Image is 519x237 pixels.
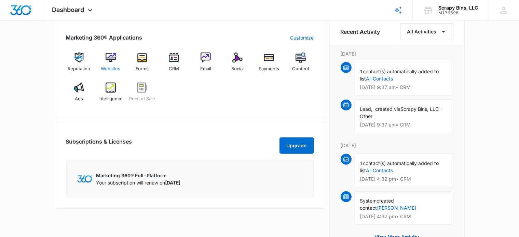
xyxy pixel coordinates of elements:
a: Ads [66,83,92,107]
span: System [360,198,377,204]
a: Social [224,53,250,77]
a: Content [288,53,314,77]
span: Ads [75,95,83,102]
span: 1 [360,160,363,166]
p: [DATE] [341,50,453,57]
span: Dashboard [52,6,84,13]
span: 1 [360,69,363,74]
span: Email [200,65,211,72]
p: [DATE] [341,142,453,149]
div: account name [438,5,478,11]
span: Social [231,65,244,72]
a: Forms [129,53,155,77]
h2: Subscriptions & Licenses [66,137,132,151]
span: [DATE] [165,180,181,186]
span: , created via [373,106,401,112]
span: created contact [360,198,394,211]
span: contact(s) automatically added to list [360,69,439,82]
span: Payments [259,65,279,72]
span: CRM [169,65,179,72]
span: Websites [101,65,120,72]
h2: Marketing 360® Applications [66,33,142,42]
h6: Recent Activity [341,28,380,36]
a: Reputation [66,53,92,77]
button: Upgrade [279,137,314,154]
span: Intelligence [98,95,123,102]
p: [DATE] 4:32 pm • CRM [360,177,448,181]
a: All Contacts [366,167,393,173]
a: All Contacts [366,76,393,82]
p: [DATE] 4:32 pm • CRM [360,214,448,219]
a: Email [193,53,219,77]
p: [DATE] 9:37 am • CRM [360,122,448,127]
span: Reputation [68,65,90,72]
a: Customize [290,34,314,41]
p: [DATE] 9:37 am • CRM [360,85,448,90]
span: Scrapy Bins, LLC - Other [360,106,443,119]
button: All Activities [400,23,453,40]
p: Marketing 360® Full-Platform [96,172,181,179]
span: Forms [136,65,149,72]
span: Point of Sale [129,95,155,102]
span: Lead, [360,106,373,112]
p: Your subscription will renew on [96,179,181,186]
a: Point of Sale [129,83,155,107]
a: Websites [97,53,124,77]
a: CRM [161,53,187,77]
span: contact(s) automatically added to list [360,160,439,173]
a: [PERSON_NAME] [377,205,416,211]
span: Content [292,65,309,72]
a: Payments [256,53,282,77]
a: Intelligence [97,83,124,107]
div: account id [438,11,478,15]
img: Marketing 360 Logo [77,175,92,182]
